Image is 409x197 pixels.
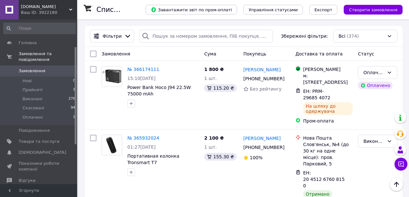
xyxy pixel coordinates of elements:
div: м. [STREET_ADDRESS] [303,73,353,85]
span: 15:10[DATE] [127,76,156,81]
a: [PERSON_NAME] [243,66,281,73]
div: Оплачено [358,82,393,89]
span: 2 100 ₴ [204,135,224,141]
span: Створити замовлення [349,7,397,12]
a: [PERSON_NAME] [243,135,281,142]
span: Управління статусами [249,7,298,12]
input: Пошук за номером замовлення, ПІБ покупця, номером телефону, Email, номером накладної [139,30,273,43]
a: № 365932024 [127,135,159,141]
span: Експорт [314,7,332,12]
span: 278 [68,96,75,102]
span: 0 [73,78,75,84]
span: Замовлення [102,51,130,56]
span: Всі [339,33,345,39]
div: Пром-оплата [303,118,353,124]
a: № 366174111 [127,67,159,72]
div: Оплачено [363,69,384,76]
span: 01:27[DATE] [127,144,156,150]
div: Нова Пошта [303,135,353,141]
button: Створити замовлення [344,5,403,15]
a: Фото товару [102,135,122,155]
span: Без рейтингу [250,86,282,92]
a: Фото товару [102,66,122,87]
div: На шляху до одержувача [303,102,353,115]
span: 94 [71,105,75,111]
span: ЕН: PRM-29685 4072 [303,89,331,100]
button: Завантажити звіт по пром-оплаті [146,5,237,15]
div: Виконано [363,138,384,145]
div: Ваш ID: 3922180 [21,10,77,15]
span: Фільтри [103,33,122,39]
span: (374) [347,34,359,39]
span: Оплачені [23,114,43,120]
button: Управління статусами [243,5,303,15]
span: Показники роботи компанії [19,161,59,172]
a: Power Bank Hoco J94 22.5W 75000 mAh [127,85,191,96]
span: [DEMOGRAPHIC_DATA] [19,150,66,155]
input: Пошук [3,23,76,34]
span: 1 800 ₴ [204,67,224,72]
span: 100% [250,155,263,160]
div: [PHONE_NUMBER] [242,143,285,152]
span: 1 шт. [204,76,217,81]
span: Завантажити звіт по пром-оплаті [151,7,232,13]
div: 115.20 ₴ [204,84,236,92]
span: Прийняті [23,87,42,93]
img: Фото товару [102,135,122,155]
span: Нові [23,78,32,84]
span: Скасовані [23,105,44,111]
button: Експорт [309,5,338,15]
span: Замовлення [19,68,45,74]
a: Портативная колонка Tronsmart T7 [127,153,179,165]
span: Покупець [243,51,266,56]
span: Повідомлення [19,128,50,133]
span: Виконані [23,96,42,102]
span: 1 [73,87,75,93]
div: 155.30 ₴ [204,153,236,161]
img: Фото товару [102,66,122,86]
span: 1 шт. [204,144,217,150]
span: Замовлення та повідомлення [19,51,77,63]
span: Головна [19,40,37,46]
div: Слов'янськ, №4 (до 30 кг на одне місце): пров. Парковий, 5 [303,141,353,167]
h1: Список замовлень [96,6,162,14]
span: Доставка та оплата [295,51,343,56]
button: Чат з покупцем [395,158,407,171]
span: Cума [204,51,216,56]
a: Створити замовлення [337,7,403,12]
span: 1 [73,114,75,120]
button: Наверх [390,178,403,191]
span: Збережені фільтри: [281,33,328,39]
span: ЕН: 20 4512 6760 8150 [303,170,345,188]
span: O.S.A.shop.ua [21,4,69,10]
span: Відгуки [19,178,35,183]
span: Статус [358,51,374,56]
span: Товари та послуги [19,139,59,144]
div: [PHONE_NUMBER] [242,74,285,83]
div: [PERSON_NAME] [303,66,353,73]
